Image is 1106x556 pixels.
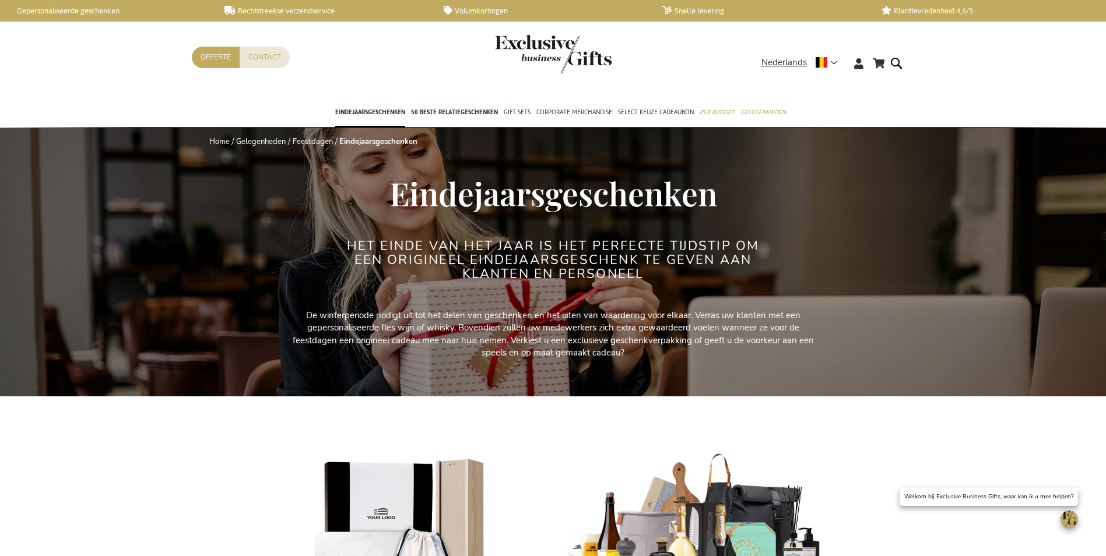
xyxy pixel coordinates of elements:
a: Volumkortingen [444,6,644,16]
a: Offerte [192,47,240,68]
strong: Eindejaarsgeschenken [339,136,417,147]
a: Rechtstreekse verzendservice [224,6,424,16]
a: Klanttevredenheid 4,6/5 [882,6,1082,16]
a: Gelegenheden [236,136,286,147]
div: Nederlands [761,56,845,69]
span: Eindejaarsgeschenken [335,106,405,118]
a: store logo [495,35,553,73]
span: Select Keuze Cadeaubon [618,106,694,118]
a: Home [209,136,230,147]
span: 50 beste relatiegeschenken [411,106,498,118]
span: Eindejaarsgeschenken [389,171,717,214]
span: Nederlands [761,56,807,69]
span: Gift Sets [504,106,531,118]
img: Exclusive Business gifts logo [495,35,612,73]
p: De winterperiode nodigt uit tot het delen van geschenken en het uiten van waardering voor elkaar.... [291,309,816,360]
h2: Het einde van het jaar is het perfecte tijdstip om een origineel eindejaarsgeschenk te geven aan ... [335,239,772,281]
span: Gelegenheden [740,106,786,118]
a: Gepersonaliseerde geschenken [6,6,206,16]
span: Corporate Merchandise [536,106,612,118]
span: Per Budget [700,106,735,118]
a: Feestdagen [293,136,333,147]
a: Snelle levering [662,6,862,16]
a: Contact [240,47,290,68]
